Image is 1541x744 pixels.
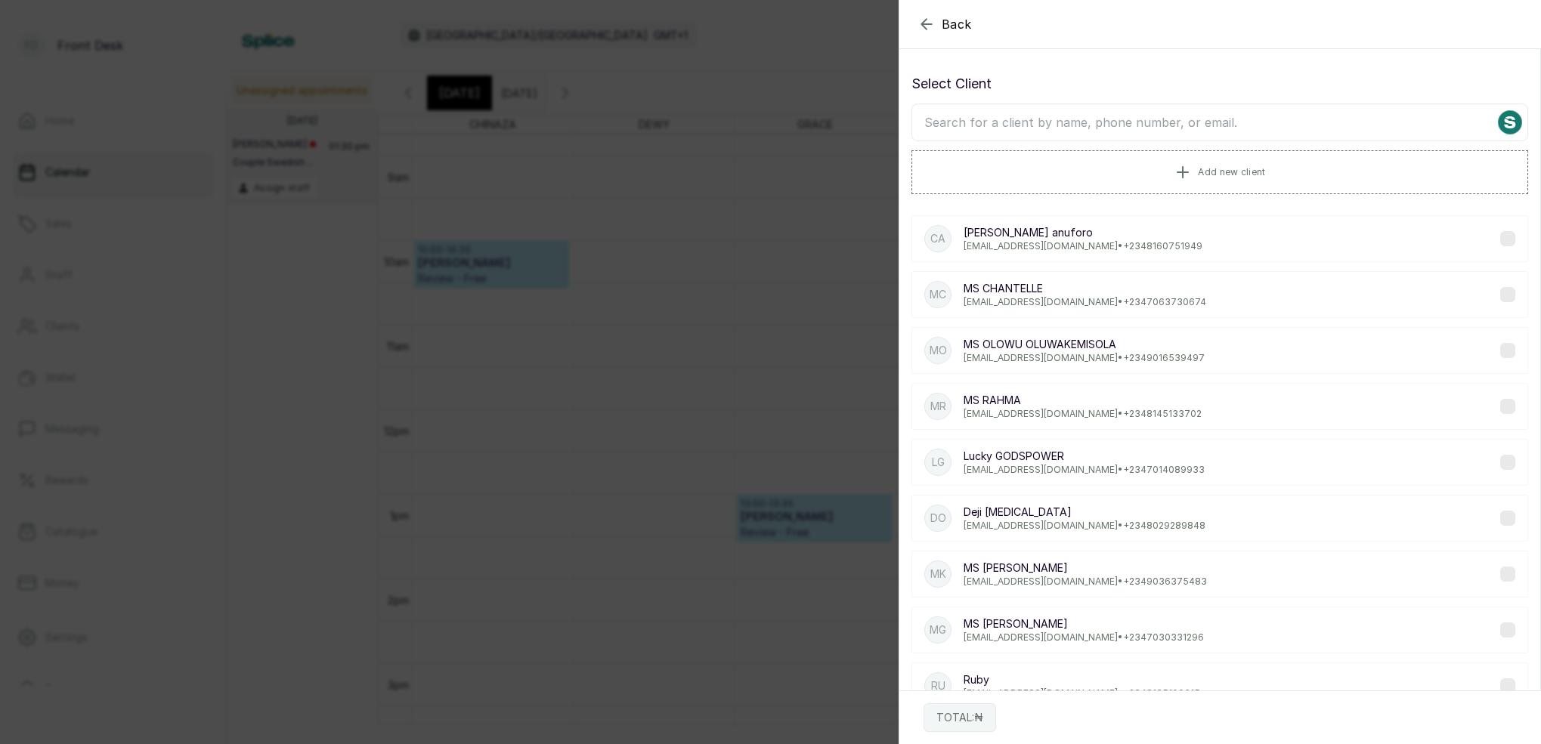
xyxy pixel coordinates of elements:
p: MS [PERSON_NAME] [964,560,1207,576]
span: Back [942,15,972,33]
p: [EMAIL_ADDRESS][DOMAIN_NAME] • +234 9016539497 [964,352,1205,364]
p: Ruby [964,672,1200,687]
p: LG [932,455,945,470]
p: MS CHANTELLE [964,281,1206,296]
span: Add new client [1198,166,1265,178]
p: [EMAIL_ADDRESS][DOMAIN_NAME] • +234 8145133702 [964,408,1202,420]
p: [EMAIL_ADDRESS][DOMAIN_NAME] • +234 9036375483 [964,576,1207,588]
button: Back [917,15,972,33]
p: MG [930,622,946,637]
p: [EMAIL_ADDRESS][DOMAIN_NAME] • +234 7014089933 [964,464,1205,476]
input: Search for a client by name, phone number, or email. [911,103,1528,141]
p: MO [930,343,947,358]
button: Add new client [911,150,1528,194]
p: [PERSON_NAME] anuforo [964,225,1202,240]
p: MS [PERSON_NAME] [964,616,1204,631]
p: [EMAIL_ADDRESS][DOMAIN_NAME] • +234 8160751949 [964,240,1202,252]
p: Deji [MEDICAL_DATA] [964,505,1205,520]
p: MC [930,287,946,302]
p: [EMAIL_ADDRESS][DOMAIN_NAME] • +234 7063730674 [964,296,1206,308]
p: TOTAL: ₦ [936,710,983,725]
p: MR [930,399,946,414]
p: MK [930,566,946,582]
p: Lucky GODSPOWER [964,449,1205,464]
p: Select Client [911,73,1528,94]
p: MS RAHMA [964,393,1202,408]
p: [EMAIL_ADDRESS][DOMAIN_NAME] • +234 7030331296 [964,631,1204,644]
p: [EMAIL_ADDRESS][DOMAIN_NAME] • +234 8135190615 [964,687,1200,699]
p: DO [930,511,946,526]
p: [EMAIL_ADDRESS][DOMAIN_NAME] • +234 8029289848 [964,520,1205,532]
p: Ca [930,231,945,246]
p: Ru [931,678,945,693]
p: MS OLOWU OLUWAKEMISOLA [964,337,1205,352]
